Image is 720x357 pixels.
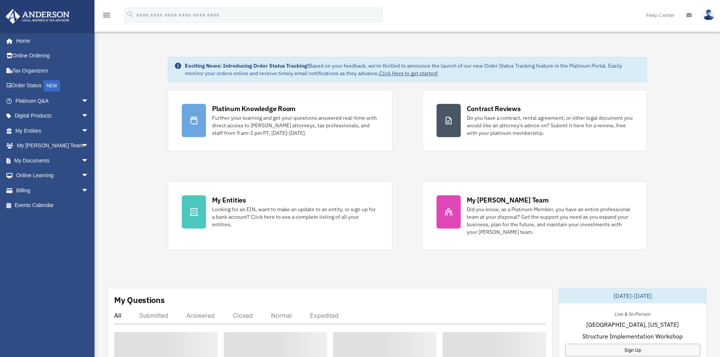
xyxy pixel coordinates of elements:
[310,312,339,319] div: Expedited
[81,123,96,139] span: arrow_drop_down
[81,168,96,184] span: arrow_drop_down
[212,114,378,137] div: Further your learning and get your questions answered real-time with direct access to [PERSON_NAM...
[233,312,253,319] div: Closed
[114,312,121,319] div: All
[5,138,100,153] a: My [PERSON_NAME] Teamarrow_drop_down
[5,33,96,48] a: Home
[703,9,714,20] img: User Pic
[5,93,100,108] a: Platinum Q&Aarrow_drop_down
[212,195,246,205] div: My Entities
[114,294,165,306] div: My Questions
[5,123,100,138] a: My Entitiesarrow_drop_down
[81,183,96,198] span: arrow_drop_down
[467,206,633,236] div: Did you know, as a Platinum Member, you have an entire professional team at your disposal? Get th...
[582,332,683,341] span: Structure Implementation Workshop
[126,10,135,19] i: search
[271,312,292,319] div: Normal
[559,288,706,303] div: [DATE]-[DATE]
[423,90,647,151] a: Contract Reviews Do you have a contract, rental agreement, or other legal document you would like...
[5,78,100,94] a: Order StatusNEW
[467,195,549,205] div: My [PERSON_NAME] Team
[5,108,100,124] a: Digital Productsarrow_drop_down
[102,11,111,20] i: menu
[81,93,96,109] span: arrow_drop_down
[3,9,72,24] img: Anderson Advisors Platinum Portal
[565,344,700,356] a: Sign Up
[212,104,296,113] div: Platinum Knowledge Room
[102,13,111,20] a: menu
[186,312,215,319] div: Answered
[5,198,100,213] a: Events Calendar
[168,181,392,250] a: My Entities Looking for an EIN, want to make an update to an entity, or sign up for a bank accoun...
[185,62,641,77] div: Based on your feedback, we're thrilled to announce the launch of our new Order Status Tracking fe...
[467,104,521,113] div: Contract Reviews
[81,138,96,154] span: arrow_drop_down
[5,168,100,183] a: Online Learningarrow_drop_down
[5,48,100,63] a: Online Ordering
[379,70,438,77] a: Click Here to get started!
[5,183,100,198] a: Billingarrow_drop_down
[609,309,657,317] div: Live & In-Person
[168,90,392,151] a: Platinum Knowledge Room Further your learning and get your questions answered real-time with dire...
[5,63,100,78] a: Tax Organizers
[423,181,647,250] a: My [PERSON_NAME] Team Did you know, as a Platinum Member, you have an entire professional team at...
[43,80,60,91] div: NEW
[139,312,168,319] div: Submitted
[5,153,100,168] a: My Documentsarrow_drop_down
[185,62,309,69] strong: Exciting News: Introducing Order Status Tracking!
[467,114,633,137] div: Do you have a contract, rental agreement, or other legal document you would like an attorney's ad...
[212,206,378,228] div: Looking for an EIN, want to make an update to an entity, or sign up for a bank account? Click her...
[81,153,96,168] span: arrow_drop_down
[586,320,679,329] span: [GEOGRAPHIC_DATA], [US_STATE]
[81,108,96,124] span: arrow_drop_down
